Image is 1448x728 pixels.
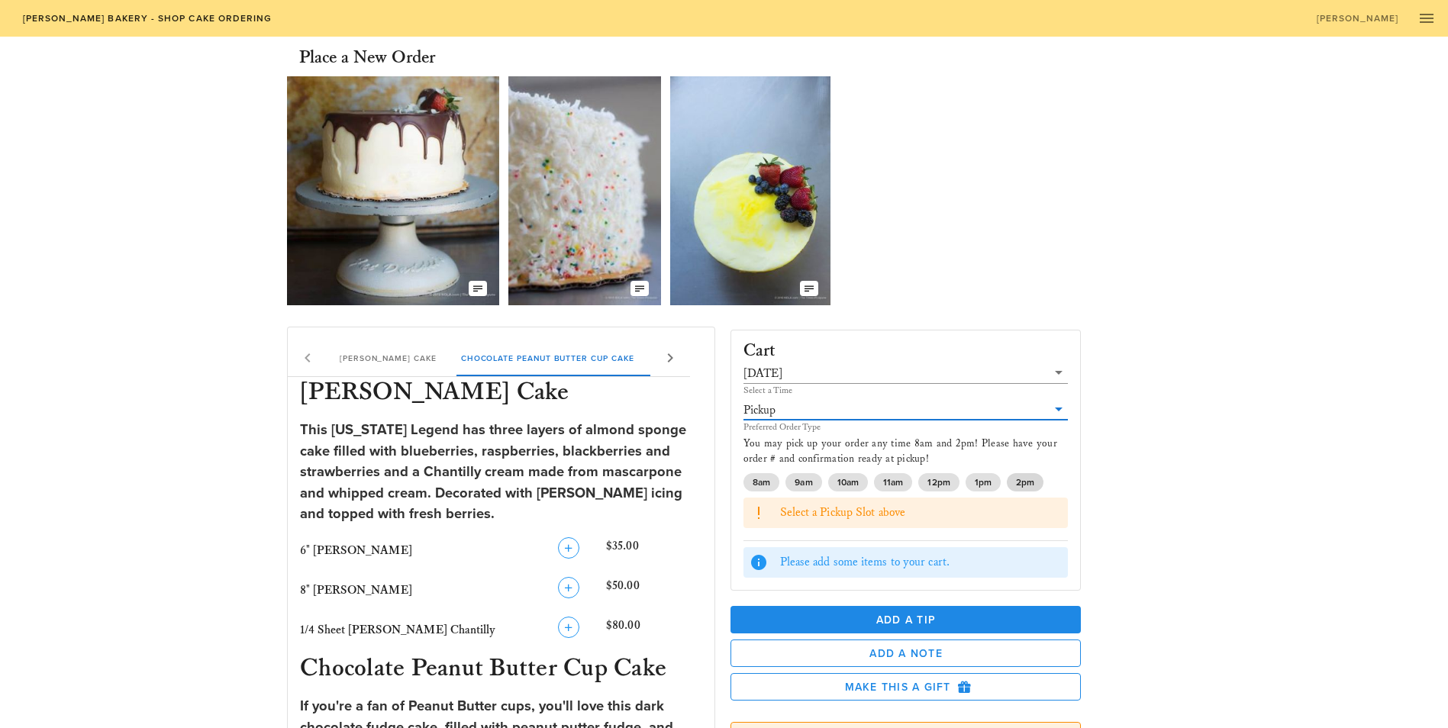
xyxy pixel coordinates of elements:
button: Make this a Gift [730,673,1082,701]
h3: Cart [743,343,776,360]
span: 6" [PERSON_NAME] [300,543,412,558]
div: Please add some items to your cart. [780,554,1063,571]
div: $35.00 [603,534,705,568]
span: [PERSON_NAME] Bakery - Shop Cake Ordering [21,13,272,24]
div: $80.00 [603,614,705,647]
div: Preferred Order Type [743,423,1069,432]
h3: Place a New Order [299,46,435,70]
span: 10am [837,473,858,491]
p: You may pick up your order any time 8am and 2pm! Please have your order # and confirmation ready ... [743,436,1069,467]
div: Chocolate Butter Pecan Cake [646,340,818,376]
h3: [PERSON_NAME] Cake [297,377,705,411]
span: 9am [795,473,812,491]
button: Add a Tip [730,606,1082,633]
img: vfgkldhn9pjhkwzhnerr.webp [670,76,830,305]
span: 8am [753,473,770,491]
span: Add a Tip [743,614,1069,627]
img: adomffm5ftbblbfbeqkk.jpg [287,76,499,305]
div: Pickup [743,404,776,417]
span: 2pm [1016,473,1034,491]
span: 1/4 Sheet [PERSON_NAME] Chantilly [300,623,495,637]
div: This [US_STATE] Legend has three layers of almond sponge cake filled with blueberries, raspberrie... [300,420,702,525]
span: Add a Note [743,647,1069,660]
div: Chocolate Peanut Butter Cup Cake [449,340,647,376]
span: Select a Pickup Slot above [780,505,906,520]
a: [PERSON_NAME] [1306,8,1408,29]
div: [DATE] [743,367,782,381]
div: $50.00 [603,574,705,607]
a: [PERSON_NAME] Bakery - Shop Cake Ordering [12,8,282,29]
div: Pickup [743,400,1069,420]
div: [DATE] [743,363,1069,383]
button: Add a Note [730,639,1082,667]
div: [PERSON_NAME] Cake [327,340,449,376]
h3: Chocolate Peanut Butter Cup Cake [297,653,705,687]
span: 11am [883,473,903,491]
span: [PERSON_NAME] [1316,13,1399,24]
span: 12pm [927,473,950,491]
img: qzl0ivbhpoir5jt3lnxe.jpg [508,76,661,305]
div: Select a Time [743,386,1069,395]
span: 8" [PERSON_NAME] [300,583,412,598]
span: 1pm [974,473,991,491]
span: Make this a Gift [743,680,1069,694]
